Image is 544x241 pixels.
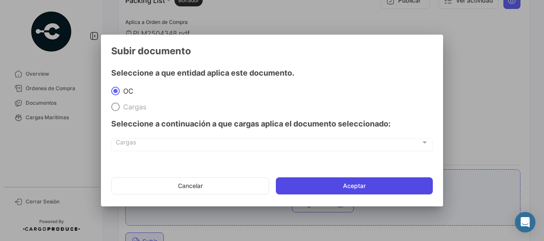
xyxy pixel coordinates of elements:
[111,118,433,130] h4: Seleccione a continuación a que cargas aplica el documento seleccionado:
[120,87,133,95] span: OC
[111,45,433,57] h3: Subir documento
[111,177,269,194] button: Cancelar
[276,177,433,194] button: Aceptar
[116,141,421,148] span: Cargas
[111,67,294,79] h4: Seleccione a que entidad aplica este documento.
[515,212,535,232] div: Abrir Intercom Messenger
[120,103,146,111] span: Cargas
